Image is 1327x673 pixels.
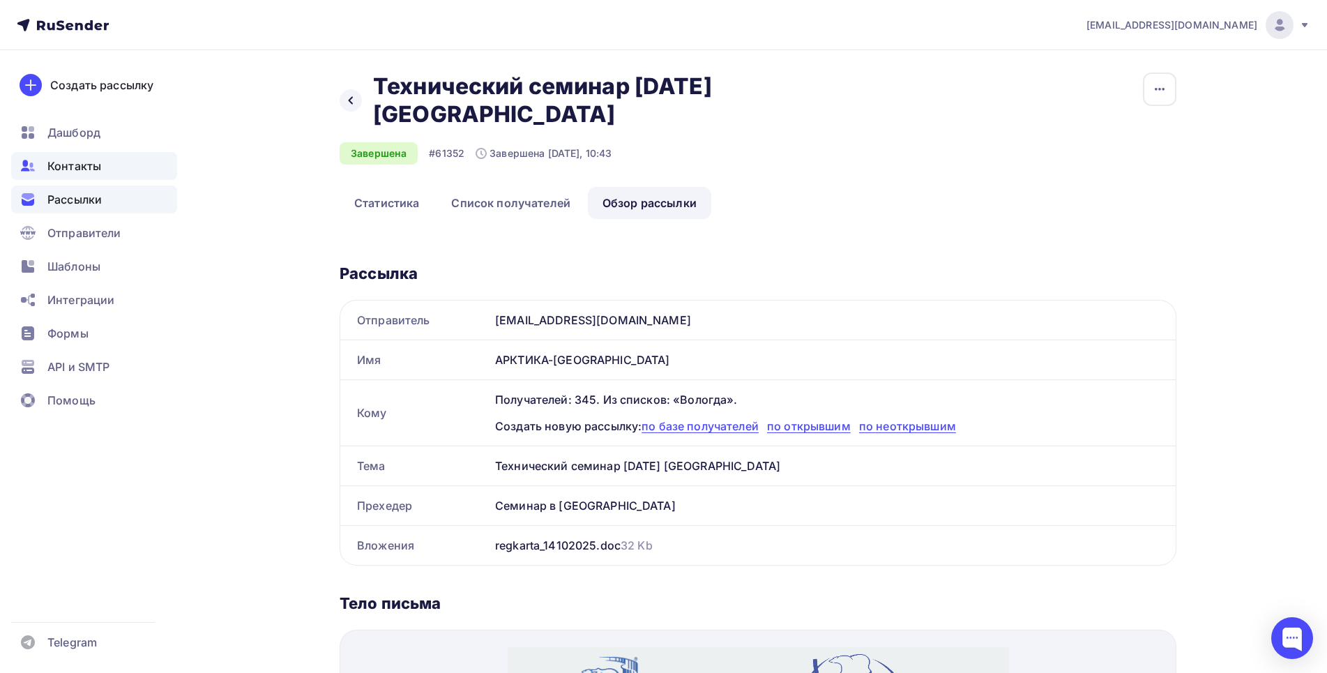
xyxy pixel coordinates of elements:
[588,187,711,219] a: Обзор рассылки
[495,391,1159,408] div: Получателей: 345. Из списков: «Вологда».
[495,418,1159,434] div: Создать новую рассылку:
[70,470,432,497] p: кандидат технических наук, директор по научной работе завода АРКТОС.
[859,419,956,433] span: по неоткрывшим
[70,129,432,181] span: ЗАО «АРКТИКА» приглашает Вас на встречу, на которой ведущие специалисты нашей компании поделятся ...
[47,325,89,342] span: Формы
[340,264,1176,283] div: Рассылка
[490,486,1176,525] div: Семинар в [GEOGRAPHIC_DATA]
[103,225,294,236] strong: г. [STREET_ADDRESS], конференц-зал.
[495,537,653,554] div: regkarta_14102025.doc
[70,444,165,455] strong: Семинар проводят:
[340,187,434,219] a: Статистика
[340,380,490,446] div: Кому
[340,486,490,525] div: Прехедер
[157,471,160,482] strong: -
[490,446,1176,485] div: Технический семинар [DATE] [GEOGRAPHIC_DATA]
[47,392,96,409] span: Помощь
[70,224,432,238] p: Адрес:
[70,334,413,359] span: 11:50 – 13:00 Вентиляционные решётки "Арктос": чем отличаются и какую лучше выбрать;
[47,634,97,651] span: Telegram
[70,361,195,372] span: 13:00 – 13:30 Кофе-брейк;
[767,419,851,433] span: по открывшим
[340,446,490,485] div: Тема
[204,211,331,222] strong: Отель "[PERSON_NAME]".
[70,512,419,523] span: руководитель департамента продаж Компании АРКТИКА.
[340,301,490,340] div: Отправитель
[11,252,177,280] a: Шаблоны
[373,73,794,128] h2: Технический семинар [DATE] [GEOGRAPHIC_DATA]
[621,538,653,552] span: 32 Kb
[70,320,327,331] span: 11:00 – 11:50 Программа поставок компании АРКТИКА;
[70,375,427,414] span: 13:30 – 16:00 Готовые решения для вентиляции и кондиционирования жилых домов. Основы конструирова...
[70,416,226,427] span: 16:00 – 16:30 Ответы на вопросы.
[47,124,100,141] span: Дашборд
[476,146,612,160] div: Завершена [DATE], 10:43
[340,142,418,165] div: Завершена
[70,197,229,209] span: Дата проведения семинара:
[11,319,177,347] a: Формы
[70,471,151,482] strong: [PERSON_NAME]
[197,280,304,291] strong: Программа семинара:
[197,197,229,209] strong: [DATE]
[47,258,100,275] span: Шаблоны
[77,90,425,116] strong: Готовые решения для вентиляции и кондиционирования жилых домов.
[260,105,266,116] strong: »
[77,75,82,87] strong: «
[205,239,268,250] strong: 10:30 – 16:30.
[70,307,391,318] span: 10:30 – 11:00 Регистрация участников (Приветственный кофе-брейк);
[50,77,153,93] div: Создать рассылку
[47,225,121,241] span: Отправители
[11,152,177,180] a: Контакты
[1086,18,1257,32] span: [EMAIL_ADDRESS][DOMAIN_NAME]
[47,191,102,208] span: Рассылки
[340,593,1176,613] div: Тело письма
[70,239,268,250] span: Время проведения семинара:
[47,158,101,174] span: Контакты
[70,211,331,222] span: Место проведения семинара:
[47,292,114,308] span: Интеграции
[11,186,177,213] a: Рассылки
[11,219,177,247] a: Отправители
[11,119,177,146] a: Дашборд
[642,419,759,433] span: по базе получателей
[77,75,425,102] strong: Вентиляционные решётки "Арктос". Основы конструирования и проектирования.
[490,340,1176,379] div: АРКТИКА-[GEOGRAPHIC_DATA]
[340,526,490,565] div: Вложения
[47,358,109,375] span: API и SMTP
[70,512,158,523] strong: [PERSON_NAME] -
[490,301,1176,340] div: [EMAIL_ADDRESS][DOMAIN_NAME]
[1086,11,1310,39] a: [EMAIL_ADDRESS][DOMAIN_NAME]
[437,187,585,219] a: Список получателей
[340,340,490,379] div: Имя
[429,146,464,160] div: #61352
